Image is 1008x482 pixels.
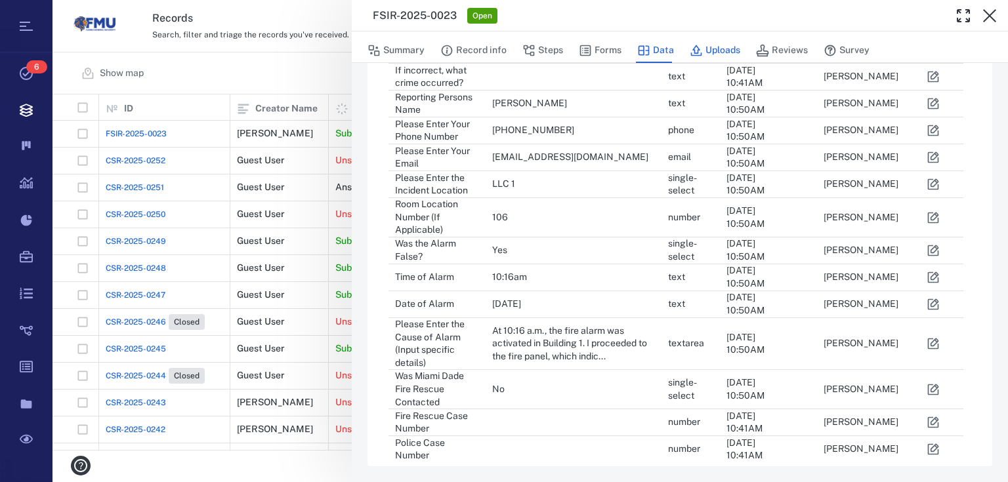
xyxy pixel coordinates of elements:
div: Room Location Number (If Applicable) [395,198,479,237]
div: 106 [492,211,508,224]
div: [PERSON_NAME] [824,151,898,164]
div: [PERSON_NAME] [824,244,898,257]
button: Steps [522,38,563,63]
div: No [492,383,505,396]
div: [DATE] 10:50AM [726,145,765,171]
div: Time of Alarm [395,271,454,284]
div: Date of Alarm [395,298,454,311]
button: Record info [440,38,507,63]
div: number [668,416,700,429]
div: Please Enter Your Phone Number [395,118,479,144]
div: Police Case Number [395,437,479,462]
button: Data [637,38,674,63]
div: email [668,151,691,164]
span: Help [30,9,56,21]
div: [DATE] [492,298,521,311]
div: [PERSON_NAME] [492,97,567,110]
div: [DATE] 10:41AM [726,410,763,435]
div: single-select [668,376,713,402]
div: [DATE] 10:50AM [726,118,765,144]
div: [PERSON_NAME] [824,298,898,311]
div: [PERSON_NAME] [824,211,898,224]
div: [PERSON_NAME] [824,337,898,350]
div: Fire Rescue Case Number [395,410,479,435]
div: [PERSON_NAME] [824,124,898,137]
div: Reporting Persons Name [395,91,479,117]
div: [PERSON_NAME] [824,97,898,110]
button: Forms [579,38,621,63]
div: LLC 1 [492,178,515,191]
div: [DATE] 10:50AM [726,376,765,402]
div: text [668,70,685,83]
div: At 10:16 a.m., the fire alarm was activated in Building 1. I proceeded to the fire panel, which i... [492,325,654,363]
div: number [668,443,700,456]
div: [DATE] 10:50AM [726,331,765,357]
div: phone [668,124,694,137]
div: [DATE] 10:41AM [726,64,763,90]
div: [EMAIL_ADDRESS][DOMAIN_NAME] [492,151,648,164]
div: single-select [668,172,713,197]
div: Was the Alarm False? [395,237,479,263]
div: Yes [492,244,507,257]
button: Survey [824,38,870,63]
div: [DATE] 10:50AM [726,91,765,117]
div: If incorrect, what crime occurred? [395,64,479,90]
div: [DATE] 10:50AM [726,264,765,290]
div: Please Enter the Incident Location [395,172,479,197]
div: Please Enter the Cause of Alarm (Input specific details) [395,318,479,369]
div: [PERSON_NAME] [824,70,898,83]
div: text [668,97,685,110]
span: 6 [26,60,47,73]
div: [DATE] 10:41AM [726,437,763,462]
div: textarea [668,337,704,350]
div: [DATE] 10:50AM [726,237,765,263]
button: Reviews [756,38,808,63]
div: text [668,298,685,311]
button: Uploads [690,38,740,63]
button: Toggle Fullscreen [950,3,976,29]
div: single-select [668,237,713,263]
div: [PERSON_NAME] [824,271,898,284]
h3: FSIR-2025-0023 [373,8,457,24]
button: Close [976,3,1003,29]
div: [PERSON_NAME] [824,443,898,456]
button: Summary [367,38,425,63]
div: [PERSON_NAME] [824,178,898,191]
div: [PERSON_NAME] [824,416,898,429]
div: 10:16am [492,271,527,284]
div: text [668,271,685,284]
div: Was Miami Dade Fire Rescue Contacted [395,370,479,409]
div: [DATE] 10:50AM [726,172,765,197]
div: [DATE] 10:50AM [726,205,765,230]
div: Please Enter Your Email [395,145,479,171]
div: [PHONE_NUMBER] [492,124,574,137]
div: number [668,211,700,224]
div: [PERSON_NAME] [824,383,898,396]
div: [DATE] 10:50AM [726,291,765,317]
span: Open [470,10,495,22]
